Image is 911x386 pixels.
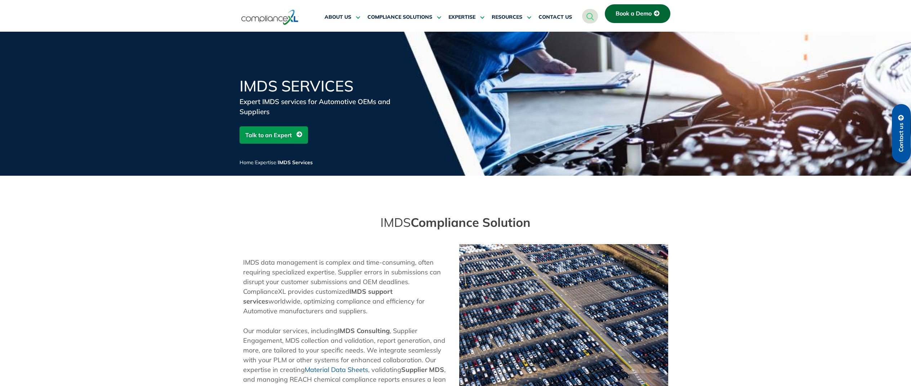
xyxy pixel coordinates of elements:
span: IMDS Services [278,159,313,166]
a: navsearch-button [582,9,598,23]
a: Contact us [892,104,911,163]
a: Home [240,159,254,166]
span: Book a Demo [616,10,652,17]
a: COMPLIANCE SOLUTIONS [367,9,441,26]
img: logo-one.svg [241,9,299,26]
a: ABOUT US [325,9,360,26]
span: CONTACT US [539,14,572,21]
a: Expertise [255,159,276,166]
a: Book a Demo [605,4,670,23]
strong: IMDS Consulting [338,327,390,335]
a: RESOURCES [492,9,531,26]
p: IMDS data management is complex and time-consuming, often requiring specialized expertise. Suppli... [243,257,452,316]
strong: Supplier MDS [401,365,444,374]
h1: IMDS Services [240,78,412,94]
div: Compliance Solution [240,219,672,226]
span: RESOURCES [492,14,522,21]
a: Material Data Sheets [305,365,368,374]
a: EXPERTISE [448,9,484,26]
div: Expert IMDS services for Automotive OEMs and Suppliers [240,96,412,117]
a: Talk to an Expert [240,126,308,144]
span: ABOUT US [325,14,351,21]
span: / / [240,159,313,166]
span: EXPERTISE [448,14,475,21]
span: IMDS [380,215,411,230]
span: Contact us [898,123,905,152]
span: Talk to an Expert [245,128,292,142]
a: CONTACT US [539,9,572,26]
span: COMPLIANCE SOLUTIONS [367,14,432,21]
